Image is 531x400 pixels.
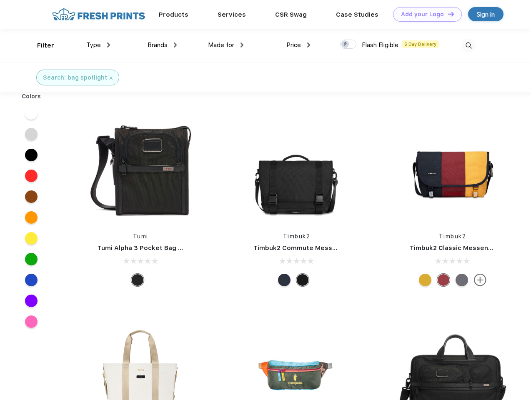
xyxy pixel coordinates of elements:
[241,113,352,224] img: func=resize&h=266
[278,274,291,286] div: Eco Nautical
[131,274,144,286] div: Black
[253,244,365,252] a: Timbuk2 Commute Messenger Bag
[174,42,177,47] img: dropdown.png
[98,244,195,252] a: Tumi Alpha 3 Pocket Bag Small
[402,40,439,48] span: 5 Day Delivery
[159,11,188,18] a: Products
[397,113,508,224] img: func=resize&h=266
[448,12,454,16] img: DT
[439,233,466,240] a: Timbuk2
[410,244,513,252] a: Timbuk2 Classic Messenger Bag
[468,7,503,21] a: Sign in
[401,11,444,18] div: Add your Logo
[148,41,168,49] span: Brands
[86,41,101,49] span: Type
[286,41,301,49] span: Price
[283,233,311,240] a: Timbuk2
[456,274,468,286] div: Eco Army Pop
[419,274,431,286] div: Eco Amber
[50,7,148,22] img: fo%20logo%202.webp
[85,113,196,224] img: func=resize&h=266
[43,73,107,82] div: Search: bag spotlight
[110,77,113,80] img: filter_cancel.svg
[296,274,309,286] div: Eco Black
[15,92,48,101] div: Colors
[437,274,450,286] div: Eco Bookish
[37,41,54,50] div: Filter
[477,10,495,19] div: Sign in
[362,41,398,49] span: Flash Eligible
[307,42,310,47] img: dropdown.png
[462,39,476,52] img: desktop_search.svg
[208,41,234,49] span: Made for
[474,274,486,286] img: more.svg
[240,42,243,47] img: dropdown.png
[133,233,148,240] a: Tumi
[107,42,110,47] img: dropdown.png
